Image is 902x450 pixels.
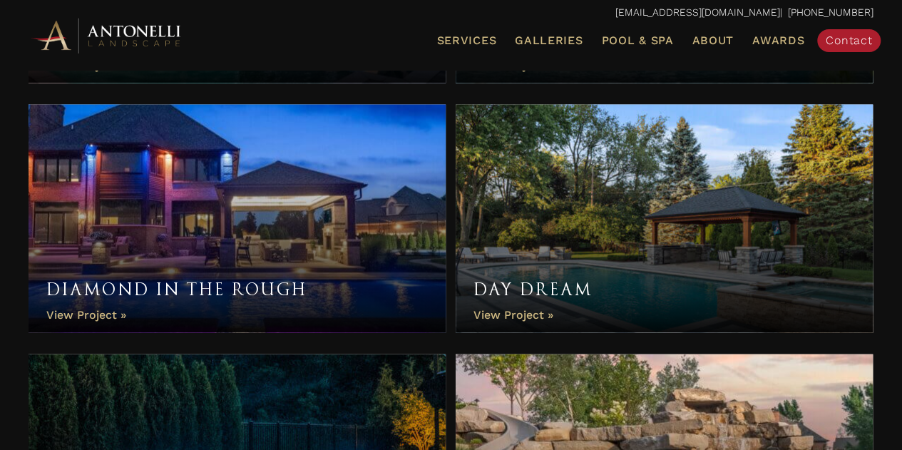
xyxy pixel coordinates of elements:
[686,31,739,50] a: About
[747,31,810,50] a: Awards
[431,31,502,50] a: Services
[752,34,804,47] span: Awards
[515,34,583,47] span: Galleries
[601,34,673,47] span: Pool & Spa
[615,6,780,18] a: [EMAIL_ADDRESS][DOMAIN_NAME]
[29,16,185,55] img: Antonelli Horizontal Logo
[436,35,496,46] span: Services
[509,31,588,50] a: Galleries
[692,35,734,46] span: About
[817,29,881,52] a: Contact
[29,4,873,22] p: | [PHONE_NUMBER]
[595,31,679,50] a: Pool & Spa
[826,34,872,47] span: Contact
